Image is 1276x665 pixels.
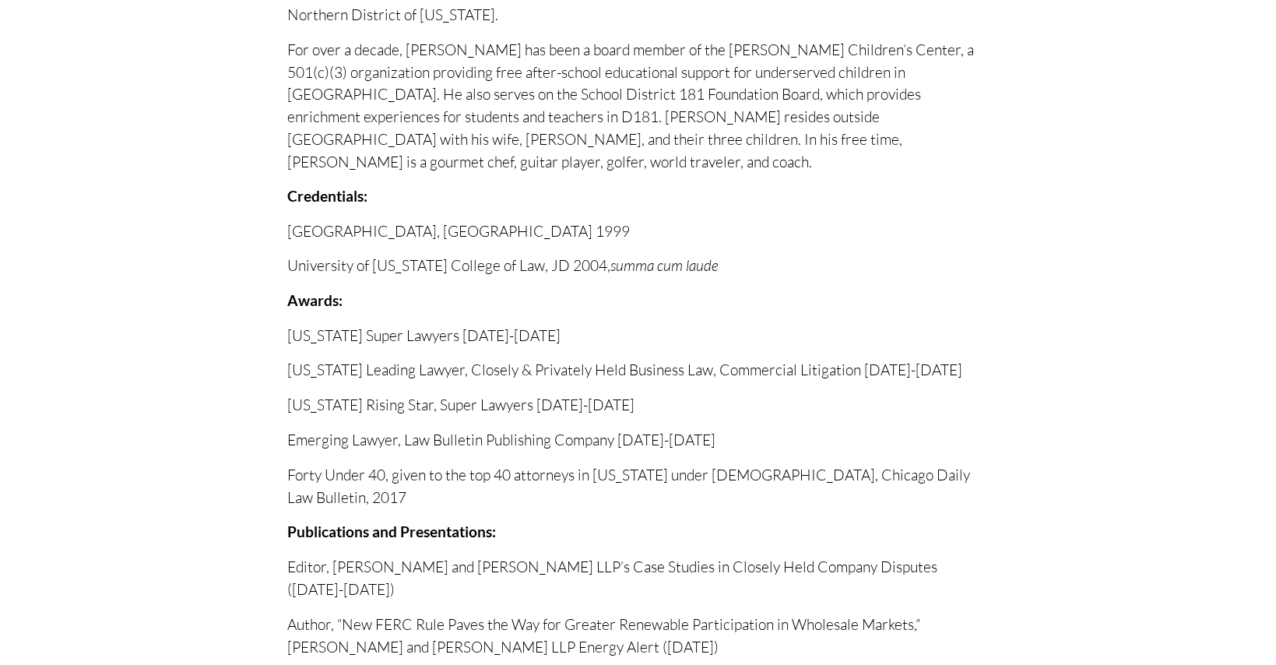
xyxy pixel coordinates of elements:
[288,465,989,510] p: Forty Under 40, given to the top 40 attorneys in [US_STATE] under [DEMOGRAPHIC_DATA], Chicago Dai...
[288,557,989,602] p: Editor, [PERSON_NAME] and [PERSON_NAME] LLP’s Case Studies in Closely Held Company Disputes ([DAT...
[288,325,989,348] p: [US_STATE] Super Lawyers [DATE]-[DATE]
[288,255,989,278] p: University of [US_STATE] College of Law, JD 2004,
[288,523,497,541] strong: Publications and Presentations:
[288,395,989,417] p: [US_STATE] Rising Star, Super Lawyers [DATE]-[DATE]
[288,220,989,243] p: [GEOGRAPHIC_DATA], [GEOGRAPHIC_DATA] 1999
[288,187,368,205] strong: Credentials:
[288,292,343,310] strong: Awards:
[288,614,989,660] p: Author, “New FERC Rule Paves the Way for Greater Renewable Participation in Wholesale Markets,” [...
[288,430,989,452] p: Emerging Lawyer, Law Bulletin Publishing Company [DATE]-[DATE]
[288,360,989,382] p: [US_STATE] Leading Lawyer, Closely & Privately Held Business Law, Commercial Litigation [DATE]-[D...
[288,39,989,174] p: For over a decade, [PERSON_NAME] has been a board member of the [PERSON_NAME] Children’s Center, ...
[611,257,719,276] em: summa cum laude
